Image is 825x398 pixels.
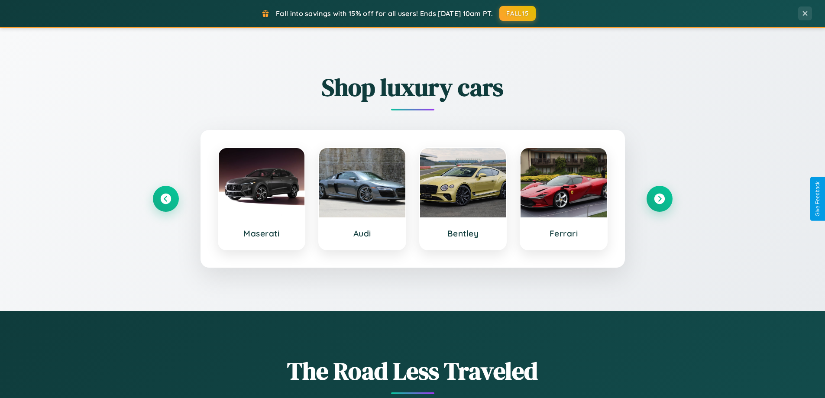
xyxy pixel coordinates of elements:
h3: Audi [328,228,397,239]
h3: Bentley [429,228,498,239]
h1: The Road Less Traveled [153,354,673,388]
button: FALL15 [499,6,536,21]
span: Fall into savings with 15% off for all users! Ends [DATE] 10am PT. [276,9,493,18]
div: Give Feedback [815,181,821,217]
h3: Ferrari [529,228,598,239]
h2: Shop luxury cars [153,71,673,104]
h3: Maserati [227,228,296,239]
